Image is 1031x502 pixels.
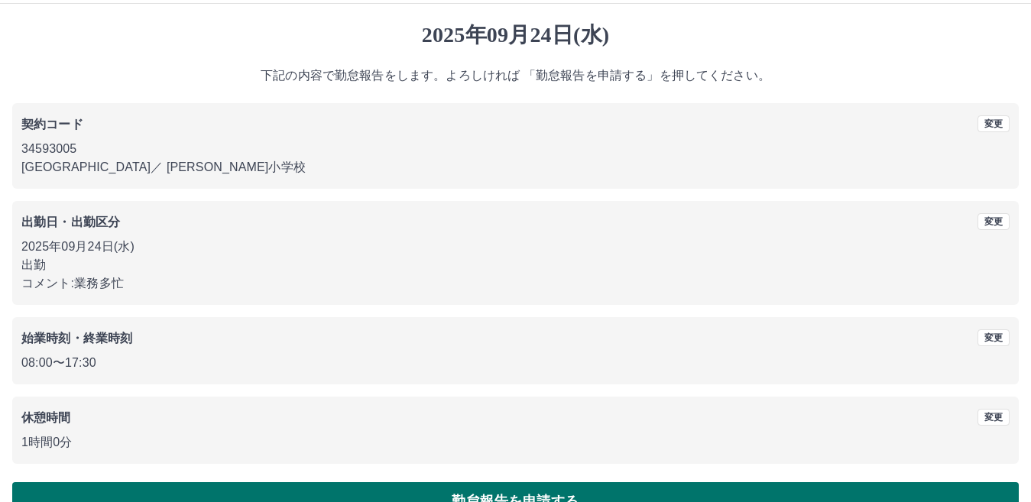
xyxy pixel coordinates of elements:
[21,354,1010,372] p: 08:00 〜 17:30
[978,409,1010,426] button: 変更
[12,66,1019,85] p: 下記の内容で勤怠報告をします。よろしければ 「勤怠報告を申請する」を押してください。
[21,158,1010,177] p: [GEOGRAPHIC_DATA] ／ [PERSON_NAME]小学校
[978,213,1010,230] button: 変更
[21,411,71,424] b: 休憩時間
[12,22,1019,48] h1: 2025年09月24日(水)
[21,332,132,345] b: 始業時刻・終業時刻
[21,274,1010,293] p: コメント: 業務多忙
[21,118,83,131] b: 契約コード
[21,238,1010,256] p: 2025年09月24日(水)
[21,433,1010,452] p: 1時間0分
[21,256,1010,274] p: 出勤
[21,140,1010,158] p: 34593005
[978,115,1010,132] button: 変更
[978,329,1010,346] button: 変更
[21,215,120,228] b: 出勤日・出勤区分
